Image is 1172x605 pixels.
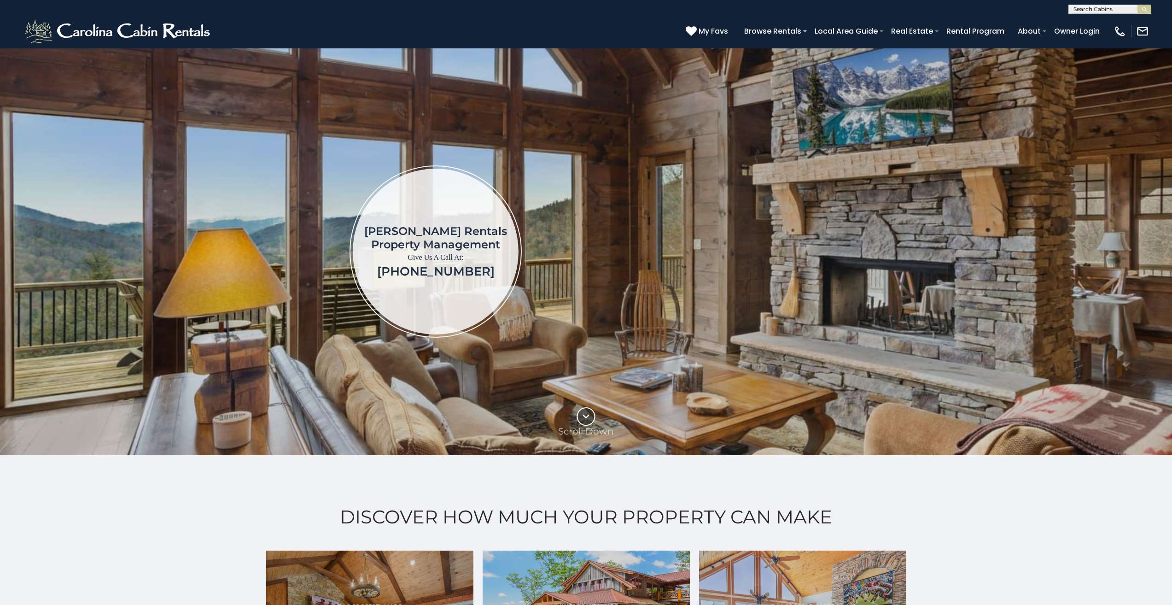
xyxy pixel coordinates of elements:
img: phone-regular-white.png [1114,25,1126,38]
a: Local Area Guide [810,23,882,39]
span: My Favs [699,25,728,37]
p: Give Us A Call At: [364,251,507,264]
a: My Favs [686,25,730,37]
iframe: New Contact Form [670,76,971,428]
a: Browse Rentals [740,23,806,39]
a: About [1013,23,1045,39]
h1: [PERSON_NAME] Rentals Property Management [364,224,507,251]
img: mail-regular-white.png [1136,25,1149,38]
h2: Discover How Much Your Property Can Make [23,506,1149,528]
a: Real Estate [886,23,938,39]
p: Scroll Down [558,426,614,437]
a: [PHONE_NUMBER] [377,264,495,279]
a: Rental Program [942,23,1009,39]
img: White-1-2.png [23,18,214,45]
a: Owner Login [1050,23,1104,39]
